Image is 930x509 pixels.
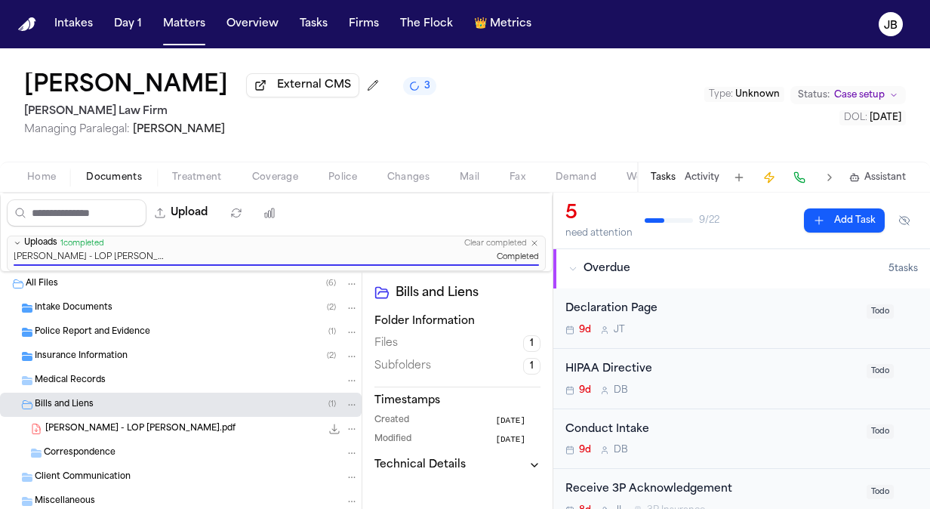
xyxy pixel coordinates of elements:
[374,393,540,409] h3: Timestamps
[24,72,228,100] h1: [PERSON_NAME]
[172,171,222,184] span: Treatment
[326,279,336,288] span: ( 6 )
[565,202,633,226] div: 5
[565,227,633,239] div: need attention
[464,239,527,248] button: Clear completed
[495,433,540,446] button: [DATE]
[328,400,336,409] span: ( 1 )
[35,302,112,315] span: Intake Documents
[24,103,436,121] h2: [PERSON_NAME] Law Firm
[849,171,906,184] button: Assistant
[709,90,733,99] span: Type :
[327,421,342,437] button: Download N. Smyczynski - LOP Angleton Chiro.pdf
[565,421,858,439] div: Conduct Intake
[888,263,918,275] span: 5 task s
[614,324,625,336] span: J T
[26,278,58,291] span: All Files
[474,17,487,32] span: crown
[798,89,830,101] span: Status:
[108,11,148,38] a: Day 1
[246,73,359,97] button: External CMS
[867,364,894,378] span: Todo
[86,171,142,184] span: Documents
[495,433,525,446] span: [DATE]
[804,208,885,233] button: Add Task
[374,336,398,351] span: Files
[60,239,104,248] span: 1 completed
[374,458,466,473] h3: Technical Details
[18,17,36,32] img: Finch Logo
[553,349,930,409] div: Open task: HIPAA Directive
[24,124,130,135] span: Managing Paralegal:
[424,80,430,92] span: 3
[374,433,411,446] span: Modified
[565,481,858,498] div: Receive 3P Acknowledgement
[343,11,385,38] button: Firms
[867,485,894,499] span: Todo
[133,124,225,135] span: [PERSON_NAME]
[867,424,894,439] span: Todo
[699,214,719,227] span: 9 / 22
[627,171,685,184] span: Workspaces
[387,171,430,184] span: Changes
[220,11,285,38] button: Overview
[327,304,336,312] span: ( 2 )
[579,324,591,336] span: 9d
[553,409,930,470] div: Open task: Conduct Intake
[7,199,146,227] input: Search files
[35,375,106,387] span: Medical Records
[374,359,431,374] span: Subfolders
[327,352,336,360] span: ( 2 )
[497,252,539,264] span: Completed
[523,335,540,352] span: 1
[146,199,217,227] button: Upload
[252,171,298,184] span: Coverage
[579,384,591,396] span: 9d
[759,167,780,188] button: Create Immediate Task
[579,444,591,456] span: 9d
[294,11,334,38] a: Tasks
[18,17,36,32] a: Home
[24,72,228,100] button: Edit matter name
[8,236,545,251] button: Uploads1completedClear completed
[495,415,540,427] button: [DATE]
[565,361,858,378] div: HIPAA Directive
[396,284,540,302] h2: Bills and Liens
[556,171,596,184] span: Demand
[45,423,236,436] span: [PERSON_NAME] - LOP [PERSON_NAME].pdf
[553,249,930,288] button: Overdue5tasks
[495,415,525,427] span: [DATE]
[394,11,459,38] button: The Flock
[844,113,867,122] span: DOL :
[891,208,918,233] button: Hide completed tasks (⌘⇧H)
[735,90,780,99] span: Unknown
[35,326,150,339] span: Police Report and Evidence
[864,171,906,184] span: Assistant
[510,171,525,184] span: Fax
[328,171,357,184] span: Police
[834,89,885,101] span: Case setup
[374,458,540,473] button: Technical Details
[48,11,99,38] button: Intakes
[468,11,537,38] button: crownMetrics
[614,384,628,396] span: D B
[460,171,479,184] span: Mail
[374,314,540,329] h3: Folder Information
[35,350,128,363] span: Insurance Information
[403,77,436,95] button: 3 active tasks
[790,86,906,104] button: Change status from Case setup
[490,17,531,32] span: Metrics
[44,447,115,460] span: Correspondence
[685,171,719,184] button: Activity
[27,171,56,184] span: Home
[24,238,57,249] span: Uploads
[867,304,894,319] span: Todo
[157,11,211,38] a: Matters
[565,301,858,318] div: Declaration Page
[614,444,628,456] span: D B
[277,78,351,93] span: External CMS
